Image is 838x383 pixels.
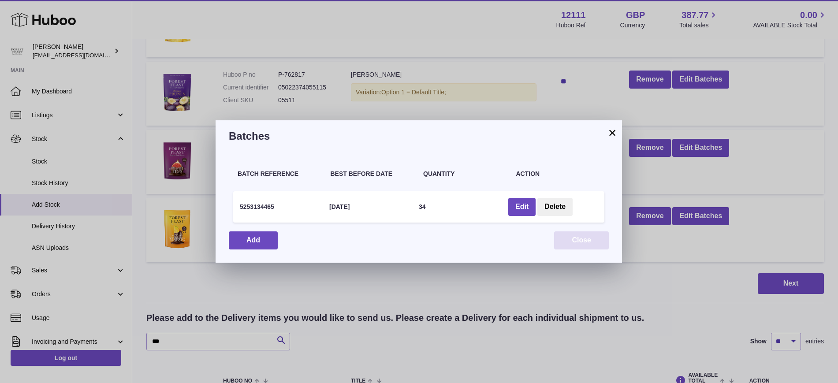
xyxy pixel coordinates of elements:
[516,170,600,178] h4: Action
[238,170,322,178] h4: Batch Reference
[329,203,350,211] h4: [DATE]
[537,198,573,216] button: Delete
[331,170,415,178] h4: Best Before Date
[423,170,507,178] h4: Quantity
[229,231,278,249] button: Add
[229,129,609,143] h3: Batches
[419,203,426,211] h4: 34
[554,231,609,249] button: Close
[508,198,536,216] button: Edit
[607,127,618,138] button: ×
[240,203,274,211] h4: 5253134465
